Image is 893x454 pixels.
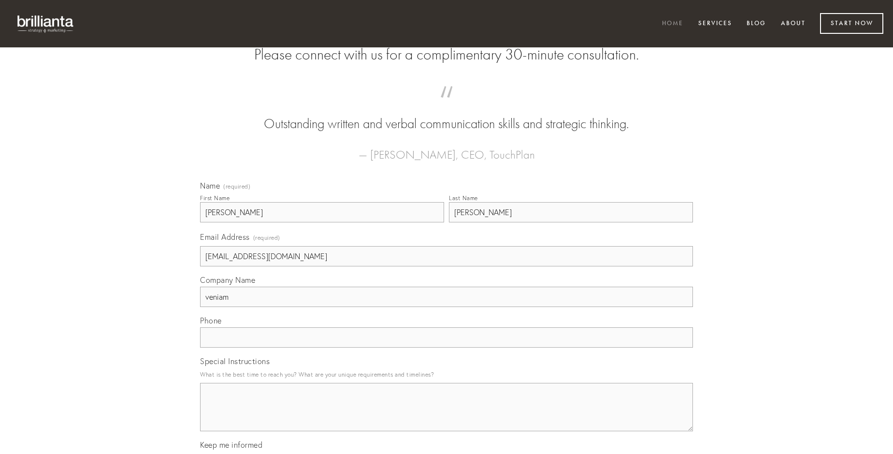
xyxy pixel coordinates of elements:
[10,10,82,38] img: brillianta - research, strategy, marketing
[740,16,772,32] a: Blog
[200,275,255,285] span: Company Name
[200,232,250,242] span: Email Address
[775,16,812,32] a: About
[200,181,220,190] span: Name
[253,231,280,244] span: (required)
[820,13,883,34] a: Start Now
[216,133,677,164] figcaption: — [PERSON_NAME], CEO, TouchPlan
[216,96,677,133] blockquote: Outstanding written and verbal communication skills and strategic thinking.
[692,16,738,32] a: Services
[216,96,677,115] span: “
[200,368,693,381] p: What is the best time to reach you? What are your unique requirements and timelines?
[200,194,230,202] div: First Name
[200,45,693,64] h2: Please connect with us for a complimentary 30-minute consultation.
[200,440,262,450] span: Keep me informed
[200,356,270,366] span: Special Instructions
[200,316,222,325] span: Phone
[449,194,478,202] div: Last Name
[223,184,250,190] span: (required)
[656,16,690,32] a: Home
